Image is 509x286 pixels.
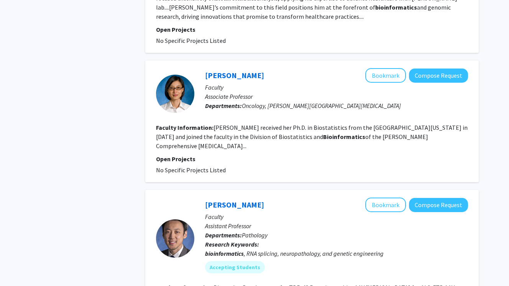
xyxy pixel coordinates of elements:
b: Departments: [205,102,242,109]
b: Research Keywords: [205,240,259,248]
b: bioinformatics [205,250,244,257]
button: Compose Request to Hao Wang [409,69,468,83]
span: Pathology [242,231,268,239]
p: Associate Professor [205,92,468,101]
p: Open Projects [156,25,468,34]
div: , RNA splicing, neuropathology, and genetic engineering [205,249,468,258]
span: No Specific Projects Listed [156,166,226,174]
span: Oncology, [PERSON_NAME][GEOGRAPHIC_DATA][MEDICAL_DATA] [242,102,401,109]
p: Assistant Professor [205,221,468,230]
button: Add Jonathan Ling to Bookmarks [365,198,406,212]
b: bioinformatics [375,3,417,11]
mat-chip: Accepting Students [205,261,265,273]
span: No Specific Projects Listed [156,37,226,44]
p: Faculty [205,83,468,92]
p: Open Projects [156,154,468,163]
a: [PERSON_NAME] [205,70,264,80]
iframe: Chat [6,252,33,280]
b: Departments: [205,231,242,239]
button: Compose Request to Jonathan Ling [409,198,468,212]
fg-read-more: [PERSON_NAME] received her Ph.D. in Biostatistics from the [GEOGRAPHIC_DATA][US_STATE] in [DATE] ... [156,124,468,150]
b: Bioinformatics [323,133,365,141]
b: Faculty Information: [156,124,213,131]
a: [PERSON_NAME] [205,200,264,209]
button: Add Hao Wang to Bookmarks [365,68,406,83]
p: Faculty [205,212,468,221]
